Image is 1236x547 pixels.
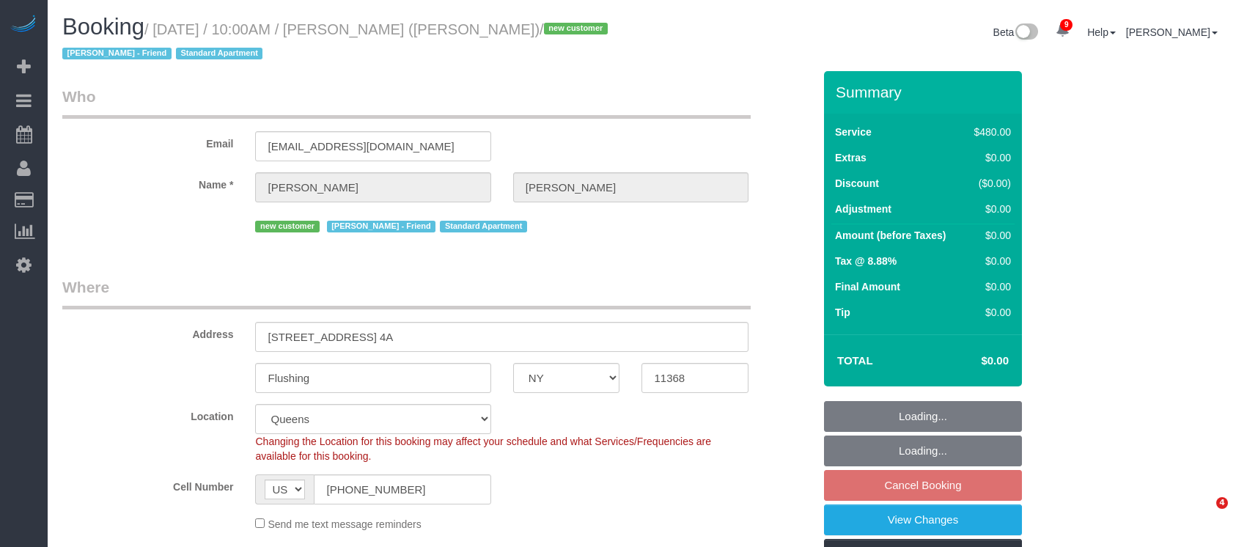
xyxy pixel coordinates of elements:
small: / [DATE] / 10:00AM / [PERSON_NAME] ([PERSON_NAME]) [62,21,612,62]
input: Last Name [513,172,748,202]
label: Service [835,125,872,139]
span: Send me text message reminders [268,518,421,530]
div: ($0.00) [968,176,1011,191]
h3: Summary [836,84,1015,100]
span: Changing the Location for this booking may affect your schedule and what Services/Frequencies are... [255,436,711,462]
span: [PERSON_NAME] - Friend [62,48,172,59]
img: Automaid Logo [9,15,38,35]
label: Name * [51,172,244,192]
span: new customer [544,23,608,34]
input: Cell Number [314,474,490,504]
label: Adjustment [835,202,891,216]
label: Amount (before Taxes) [835,228,946,243]
legend: Who [62,86,751,119]
a: [PERSON_NAME] [1126,26,1218,38]
label: Discount [835,176,879,191]
img: New interface [1014,23,1038,43]
label: Location [51,404,244,424]
span: Booking [62,14,144,40]
input: First Name [255,172,490,202]
h4: $0.00 [938,355,1009,367]
a: 9 [1048,15,1077,47]
div: $0.00 [968,150,1011,165]
label: Email [51,131,244,151]
span: Standard Apartment [440,221,527,232]
input: City [255,363,490,393]
div: $480.00 [968,125,1011,139]
span: new customer [255,221,319,232]
a: View Changes [824,504,1022,535]
div: $0.00 [968,228,1011,243]
label: Tax @ 8.88% [835,254,897,268]
span: [PERSON_NAME] - Friend [327,221,436,232]
label: Address [51,322,244,342]
strong: Total [837,354,873,367]
a: Beta [993,26,1039,38]
div: $0.00 [968,279,1011,294]
span: Standard Apartment [176,48,263,59]
input: Zip Code [641,363,748,393]
span: 9 [1060,19,1073,31]
iframe: Intercom live chat [1186,497,1221,532]
label: Final Amount [835,279,900,294]
legend: Where [62,276,751,309]
label: Tip [835,305,850,320]
label: Cell Number [51,474,244,494]
div: $0.00 [968,202,1011,216]
input: Email [255,131,490,161]
div: $0.00 [968,254,1011,268]
div: $0.00 [968,305,1011,320]
a: Help [1087,26,1116,38]
span: 4 [1216,497,1228,509]
label: Extras [835,150,867,165]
